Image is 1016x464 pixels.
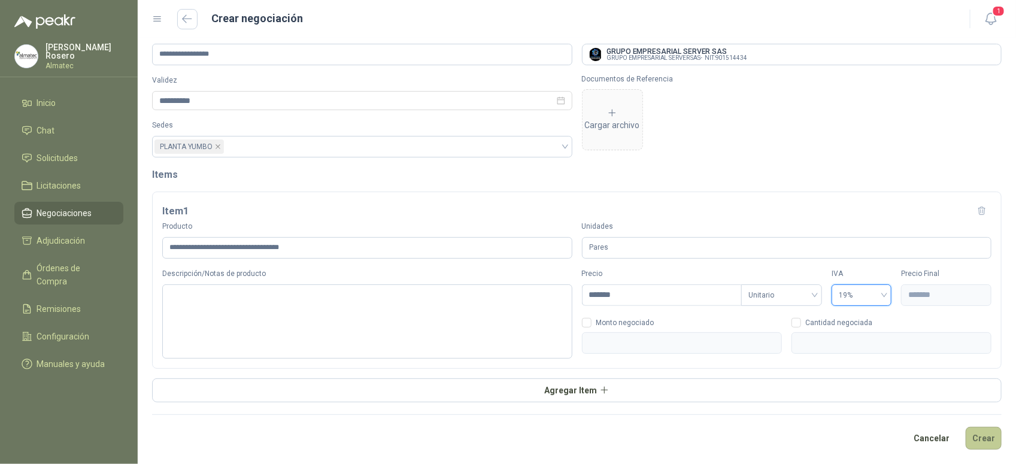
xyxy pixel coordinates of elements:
[907,427,956,450] button: Cancelar
[37,207,92,220] span: Negociaciones
[46,62,123,69] p: Almatec
[14,353,123,375] a: Manuales y ayuda
[582,268,742,280] label: Precio
[582,237,992,259] div: Pares
[15,45,38,68] img: Company Logo
[152,378,1002,402] button: Agregar Item
[14,257,123,293] a: Órdenes de Compra
[14,92,123,114] a: Inicio
[839,286,884,304] span: 19%
[215,144,221,150] span: close
[801,319,878,326] span: Cantidad negociada
[582,221,992,232] label: Unidades
[160,140,213,153] span: PLANTA YUMBO
[152,120,572,131] label: Sedes
[37,96,56,110] span: Inicio
[14,298,123,320] a: Remisiones
[585,108,640,132] div: Cargar archivo
[966,427,1002,450] button: Crear
[832,268,891,280] label: IVA
[14,202,123,225] a: Negociaciones
[14,14,75,29] img: Logo peakr
[14,325,123,348] a: Configuración
[37,302,81,316] span: Remisiones
[14,119,123,142] a: Chat
[154,139,224,154] span: PLANTA YUMBO
[37,330,90,343] span: Configuración
[37,234,86,247] span: Adjudicación
[212,10,304,27] h1: Crear negociación
[162,268,572,280] label: Descripción/Notas de producto
[37,357,105,371] span: Manuales y ayuda
[46,43,123,60] p: [PERSON_NAME] Rosero
[14,147,123,169] a: Solicitudes
[592,319,659,326] span: Monto negociado
[14,174,123,197] a: Licitaciones
[901,268,991,280] label: Precio Final
[37,151,78,165] span: Solicitudes
[152,75,572,86] label: Validez
[162,221,572,232] label: Producto
[992,5,1005,17] span: 1
[37,124,55,137] span: Chat
[980,8,1002,30] button: 1
[748,286,815,304] span: Unitario
[582,75,1002,83] p: Documentos de Referencia
[14,229,123,252] a: Adjudicación
[162,204,189,219] h3: Item 1
[152,167,1002,182] h2: Items
[37,262,112,288] span: Órdenes de Compra
[37,179,81,192] span: Licitaciones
